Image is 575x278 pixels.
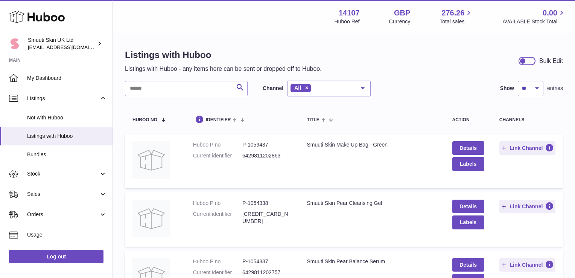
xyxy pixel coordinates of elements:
[543,8,557,18] span: 0.00
[27,151,107,158] span: Bundles
[193,152,242,159] dt: Current identifier
[125,65,322,73] p: Listings with Huboo - any items here can be sent or dropped off to Huboo.
[27,170,99,177] span: Stock
[452,200,484,213] a: Details
[499,200,555,213] button: Link Channel
[307,258,437,265] div: Smuuti Skin Pear Balance Serum
[389,18,411,25] div: Currency
[242,141,292,148] dd: P-1059437
[28,44,111,50] span: [EMAIL_ADDRESS][DOMAIN_NAME]
[27,95,99,102] span: Listings
[193,141,242,148] dt: Huboo P no
[335,18,360,25] div: Huboo Ref
[9,38,20,49] img: elina@beautyko.fi
[502,18,566,25] span: AVAILABLE Stock Total
[27,114,107,121] span: Not with Huboo
[193,211,242,225] dt: Current identifier
[9,250,103,263] a: Log out
[307,118,319,122] span: title
[27,75,107,82] span: My Dashboard
[125,49,322,61] h1: Listings with Huboo
[500,85,514,92] label: Show
[452,157,484,171] button: Labels
[263,85,283,92] label: Channel
[441,8,464,18] span: 276.26
[242,200,292,207] dd: P-1054338
[440,18,473,25] span: Total sales
[394,8,410,18] strong: GBP
[440,8,473,25] a: 276.26 Total sales
[499,141,555,155] button: Link Channel
[499,258,555,272] button: Link Channel
[307,200,437,207] div: Smuuti Skin Pear Cleansing Gel
[27,133,107,140] span: Listings with Huboo
[452,141,484,155] a: Details
[27,211,99,218] span: Orders
[27,191,99,198] span: Sales
[242,152,292,159] dd: 6429811202863
[132,200,170,237] img: Smuuti Skin Pear Cleansing Gel
[242,211,292,225] dd: [CREDIT_CARD_NUMBER]
[452,258,484,272] a: Details
[307,141,437,148] div: Smuuti Skin Make Up Bag - Green
[547,85,563,92] span: entries
[510,203,543,210] span: Link Channel
[193,258,242,265] dt: Huboo P no
[132,118,157,122] span: Huboo no
[499,118,555,122] div: channels
[452,118,484,122] div: action
[193,269,242,276] dt: Current identifier
[242,269,292,276] dd: 6429811202757
[193,200,242,207] dt: Huboo P no
[502,8,566,25] a: 0.00 AVAILABLE Stock Total
[242,258,292,265] dd: P-1054337
[510,261,543,268] span: Link Channel
[27,231,107,238] span: Usage
[339,8,360,18] strong: 14107
[539,57,563,65] div: Bulk Edit
[206,118,231,122] span: identifier
[452,215,484,229] button: Labels
[28,37,96,51] div: Smuuti Skin UK Ltd
[132,141,170,179] img: Smuuti Skin Make Up Bag - Green
[510,145,543,151] span: Link Channel
[294,85,301,91] span: All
